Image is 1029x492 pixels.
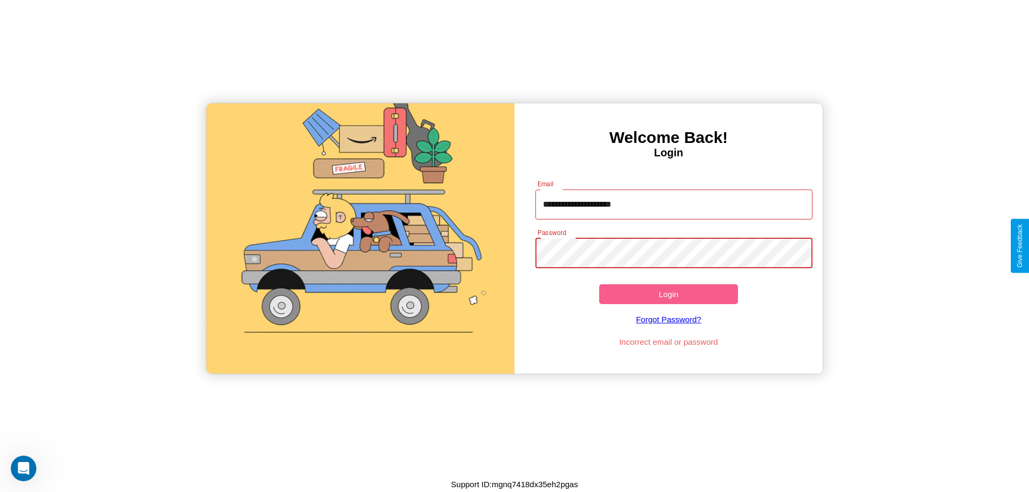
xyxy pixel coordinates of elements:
button: Login [599,284,738,304]
label: Password [538,228,566,237]
img: gif [206,103,514,374]
p: Incorrect email or password [530,335,808,349]
label: Email [538,179,554,188]
iframe: Intercom live chat [11,456,36,481]
div: Give Feedback [1016,224,1024,268]
h3: Welcome Back! [514,128,823,147]
h4: Login [514,147,823,159]
p: Support ID: mgnq7418dx35eh2pgas [451,477,578,491]
a: Forgot Password? [530,304,808,335]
